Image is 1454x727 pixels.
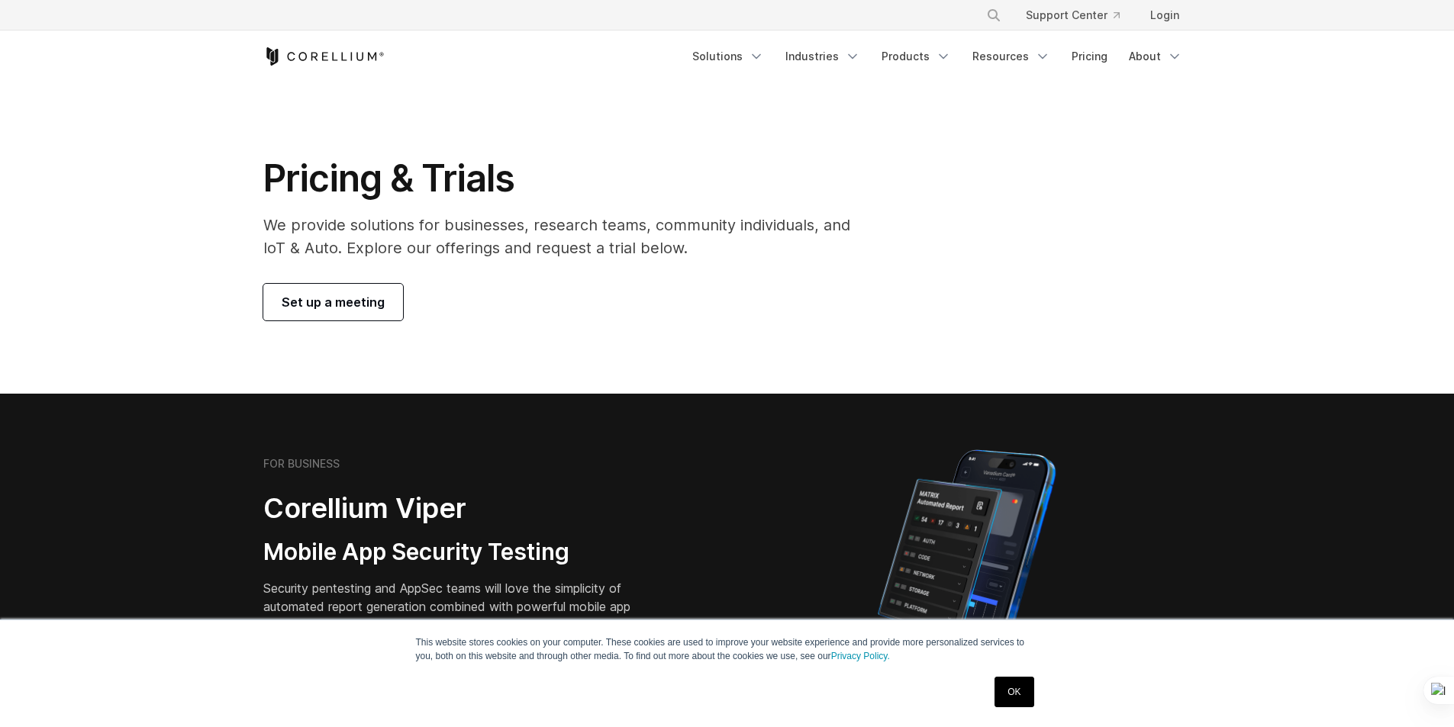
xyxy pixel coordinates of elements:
a: Resources [963,43,1059,70]
a: Set up a meeting [263,284,403,320]
a: Industries [776,43,869,70]
a: About [1120,43,1191,70]
a: Products [872,43,960,70]
a: Login [1138,2,1191,29]
div: Navigation Menu [683,43,1191,70]
a: OK [995,677,1033,707]
p: We provide solutions for businesses, research teams, community individuals, and IoT & Auto. Explo... [263,214,872,259]
img: Corellium MATRIX automated report on iPhone showing app vulnerability test results across securit... [852,442,1082,709]
p: This website stores cookies on your computer. These cookies are used to improve your website expe... [416,635,1039,663]
p: Security pentesting and AppSec teams will love the simplicity of automated report generation comb... [263,579,654,634]
h6: FOR BUSINESS [263,457,340,471]
div: Navigation Menu [968,2,1191,29]
a: Privacy Policy. [831,651,890,661]
a: Support Center [1014,2,1132,29]
a: Pricing [1062,43,1117,70]
h2: Corellium Viper [263,491,654,526]
span: Set up a meeting [282,293,385,311]
button: Search [980,2,1007,29]
a: Corellium Home [263,47,385,66]
h3: Mobile App Security Testing [263,538,654,567]
h1: Pricing & Trials [263,156,872,201]
a: Solutions [683,43,773,70]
